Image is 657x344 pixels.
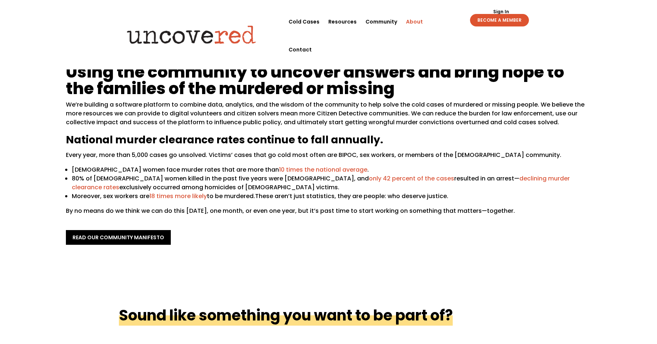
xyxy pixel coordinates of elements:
[66,230,171,245] a: read our community manifesto
[72,165,369,174] span: [DEMOGRAPHIC_DATA] women face murder rates that are more than .
[66,64,591,100] h1: Using the community to uncover answers and bring hope to the families of the murdered or missing
[369,174,454,183] a: only 42 percent of the cases
[470,14,529,26] a: BECOME A MEMBER
[72,192,255,200] span: Moreover, sex workers are to be murdered.
[279,165,367,174] a: 10 times the national average
[289,36,312,64] a: Contact
[289,8,319,36] a: Cold Cases
[72,174,570,191] span: 80% of [DEMOGRAPHIC_DATA] women killed in the past five years were [DEMOGRAPHIC_DATA], and result...
[406,8,423,36] a: About
[365,8,397,36] a: Community
[66,207,515,215] span: By no means do we think we can do this [DATE], one month, or even one year, but it’s past time to...
[149,192,207,200] a: 18 times more likely
[66,133,383,147] span: National murder clearance rates continue to fall annually.
[489,10,513,14] a: Sign In
[66,100,591,133] p: We’re building a software platform to combine data, analytics, and the wisdom of the community to...
[328,8,357,36] a: Resources
[255,192,448,200] span: These aren’t just statistics, they are people: who deserve justice.
[66,151,561,159] span: Every year, more than 5,000 cases go unsolved. Victims’ cases that go cold most often are BIPOC, ...
[121,20,262,49] img: Uncovered logo
[119,305,453,326] h2: Sound like something you want to be part of?
[72,174,570,191] a: declining murder clearance rates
